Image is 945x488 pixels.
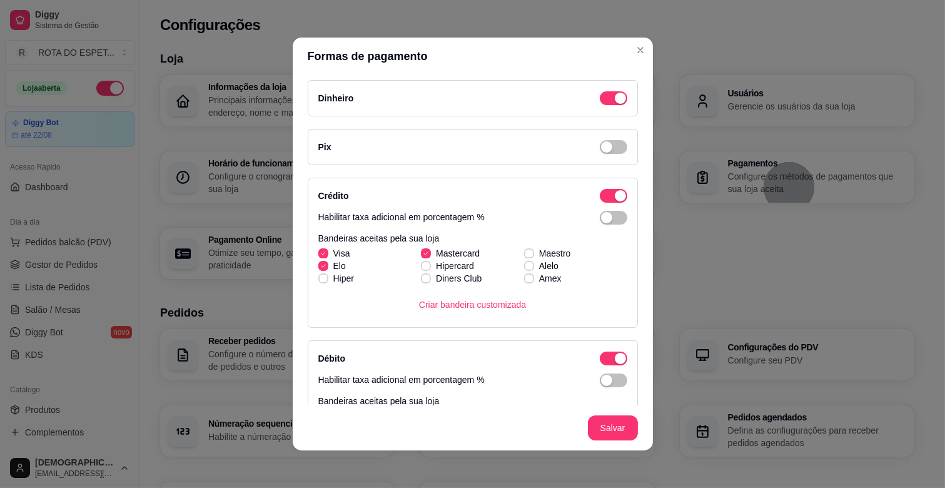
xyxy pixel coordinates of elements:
[318,191,349,201] label: Crédito
[318,374,485,387] p: Habilitar taxa adicional em porcentagem %
[588,415,638,440] button: Salvar
[630,40,650,60] button: Close
[539,247,571,260] span: Maestro
[539,260,558,272] span: Alelo
[318,93,354,103] label: Dinheiro
[318,142,331,152] label: Pix
[333,272,354,285] span: Hiper
[436,260,474,272] span: Hipercard
[409,292,536,317] button: Criar bandeira customizada
[436,272,482,285] span: Diners Club
[318,232,627,245] p: Bandeiras aceitas pela sua loja
[333,260,346,272] span: Elo
[333,247,350,260] span: Visa
[436,247,480,260] span: Mastercard
[539,272,562,285] span: Amex
[293,38,653,75] header: Formas de pagamento
[318,353,346,363] label: Débito
[318,211,485,225] p: Habilitar taxa adicional em porcentagem %
[318,395,627,407] p: Bandeiras aceitas pela sua loja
